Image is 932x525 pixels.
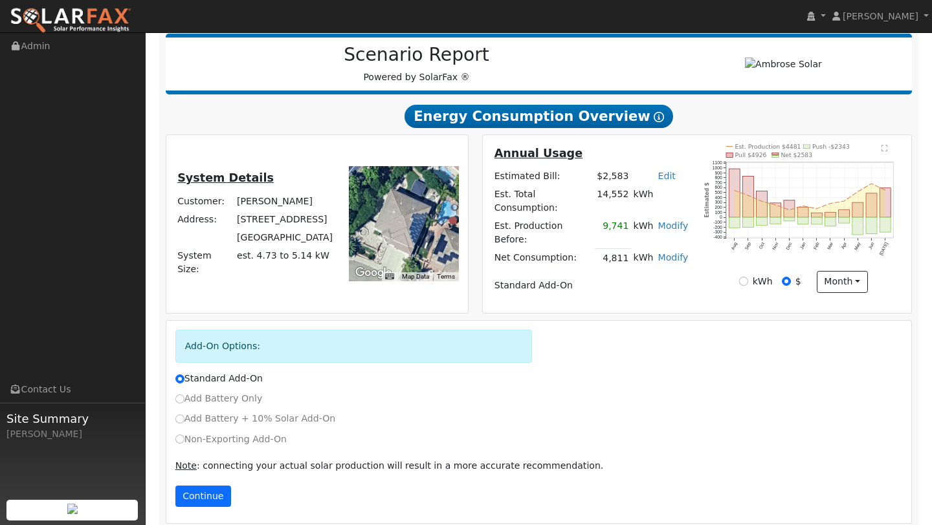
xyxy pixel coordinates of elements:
span: [PERSON_NAME] [843,11,918,21]
a: Terms (opens in new tab) [437,273,455,280]
a: Open this area in Google Maps (opens a new window) [352,264,395,281]
td: System Size: [175,247,235,279]
text: Apr [841,241,849,250]
rect: onclick="" [797,207,808,217]
text:  [882,144,888,152]
text: Jun [868,242,875,250]
label: $ [795,275,801,288]
td: Standard Add-On [492,277,691,295]
td: kWh [631,217,656,249]
text: Pull $4926 [735,151,767,158]
td: Net Consumption: [492,249,595,268]
td: Estimated Bill: [492,167,595,185]
rect: onclick="" [825,217,836,226]
rect: onclick="" [852,202,863,217]
label: Non-Exporting Add-On [175,433,287,446]
circle: onclick="" [788,209,790,211]
rect: onclick="" [757,191,768,217]
text: 1100 [713,160,722,165]
rect: onclick="" [880,217,891,232]
rect: onclick="" [866,193,877,217]
rect: onclick="" [811,217,822,224]
rect: onclick="" [797,217,808,224]
text: [DATE] [879,242,889,257]
div: [PERSON_NAME] [6,427,139,441]
circle: onclick="" [871,183,872,185]
button: Keyboard shortcuts [385,272,394,281]
circle: onclick="" [816,208,818,209]
text: Oct [758,242,765,250]
img: Google [352,264,395,281]
rect: onclick="" [757,217,768,225]
text: -300 [713,230,722,234]
text: 600 [715,186,722,190]
td: 4,811 [595,249,631,268]
div: Powered by SolarFax ® [172,44,661,84]
text: 0 [720,215,722,219]
text: -400 [713,235,722,239]
input: kWh [739,277,748,286]
u: System Details [177,171,274,184]
rect: onclick="" [729,169,740,217]
td: kWh [631,249,656,268]
button: Map Data [402,272,429,281]
circle: onclick="" [885,189,887,191]
a: Edit [658,171,676,181]
a: Modify [658,252,689,262]
text: 500 [715,190,722,195]
rect: onclick="" [784,217,795,221]
span: Energy Consumption Overview [405,105,672,128]
text: Net $2583 [781,151,812,158]
rect: onclick="" [866,217,877,234]
rect: onclick="" [880,188,891,217]
text: Feb [813,242,820,251]
text: 400 [715,195,722,200]
td: [PERSON_NAME] [235,192,335,210]
rect: onclick="" [811,213,822,217]
rect: onclick="" [729,217,740,228]
td: [GEOGRAPHIC_DATA] [235,228,335,246]
text: -200 [713,225,722,230]
td: $2,583 [595,167,631,185]
circle: onclick="" [775,204,777,206]
td: Customer: [175,192,235,210]
text: 200 [715,205,722,209]
a: Modify [658,220,689,231]
circle: onclick="" [747,195,749,197]
rect: onclick="" [852,217,863,235]
input: $ [782,277,791,286]
input: Non-Exporting Add-On [175,434,184,444]
h2: Scenario Report [179,44,654,66]
text: 800 [715,175,722,180]
button: Continue [175,486,231,508]
span: : connecting your actual solar production will result in a more accurate recommendation. [175,460,604,471]
rect: onclick="" [742,177,753,218]
label: kWh [753,275,773,288]
circle: onclick="" [857,191,859,193]
img: retrieve [67,504,78,514]
label: Add Battery Only [175,392,263,405]
rect: onclick="" [839,217,850,223]
text: Est. Production $4481 [735,143,801,150]
td: 9,741 [595,217,631,249]
label: Standard Add-On [175,372,263,385]
text: Jan [799,242,806,250]
text: Mar [827,241,834,250]
span: est. 4.73 to 5.14 kW [237,250,329,261]
rect: onclick="" [770,203,781,217]
input: Add Battery + 10% Solar Add-On [175,414,184,423]
rect: onclick="" [839,209,850,217]
td: 14,552 [595,185,631,217]
circle: onclick="" [830,203,832,205]
rect: onclick="" [784,200,795,217]
text: 300 [715,200,722,205]
text: 900 [715,171,722,175]
input: Standard Add-On [175,374,184,383]
circle: onclick="" [843,200,845,202]
label: Add Battery + 10% Solar Add-On [175,412,336,425]
circle: onclick="" [761,200,763,202]
td: kWh [631,185,691,217]
circle: onclick="" [802,205,804,207]
u: Note [175,460,197,471]
text: 700 [715,180,722,185]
